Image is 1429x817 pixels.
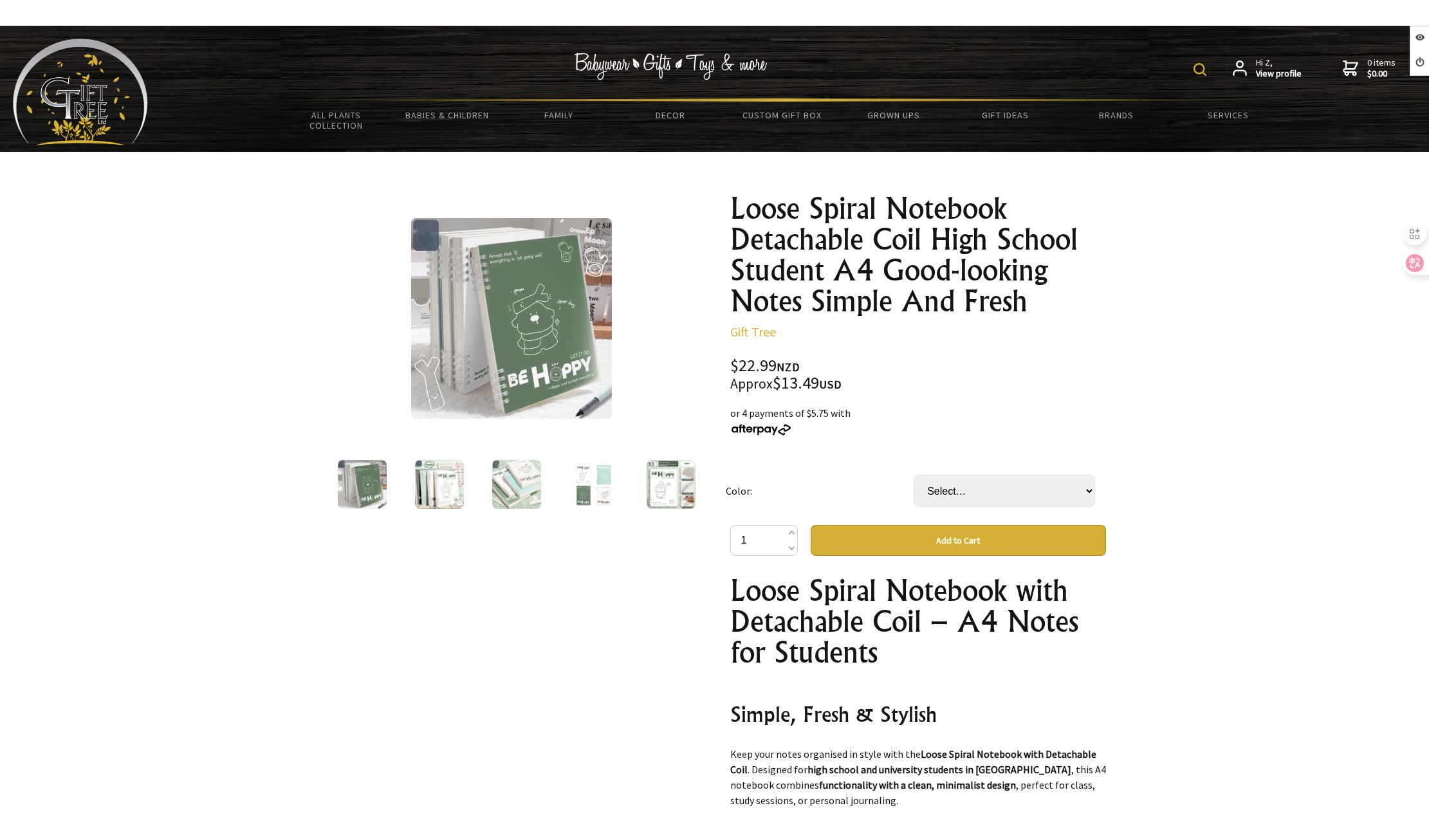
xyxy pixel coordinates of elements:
[614,102,726,129] a: Decor
[281,102,392,139] a: All Plants Collection
[1194,63,1206,76] img: product search
[949,102,1060,129] a: Gift Ideas
[647,460,696,509] img: Loose Spiral Notebook Detachable Coil High School Student A4 Good-looking Notes Simple And Fresh
[730,748,1096,776] strong: Loose Spiral Notebook with Detachable Coil
[726,102,838,129] a: Custom Gift Box
[819,377,842,392] span: USD
[575,53,768,80] img: Babywear - Gifts - Toys & more
[730,424,792,436] img: Afterpay
[1367,68,1396,80] strong: $0.00
[1172,102,1284,129] a: Services
[492,460,541,509] img: Loose Spiral Notebook Detachable Coil High School Student A4 Good-looking Notes Simple And Fresh
[777,360,800,374] span: NZD
[730,358,1106,392] div: $22.99 $13.49
[503,102,614,129] a: Family
[415,460,464,509] img: Loose Spiral Notebook Detachable Coil High School Student A4 Good-looking Notes Simple And Fresh
[730,375,773,392] small: Approx
[1061,102,1172,129] a: Brands
[730,699,1106,730] h2: Simple, Fresh & Stylish
[807,763,1071,776] strong: high school and university students in [GEOGRAPHIC_DATA]
[392,102,503,129] a: Babies & Children
[1343,57,1396,80] a: 0 items$0.00
[730,324,776,340] a: Gift Tree
[13,39,148,145] img: Babyware - Gifts - Toys and more...
[726,457,914,525] td: Color:
[1256,57,1302,80] span: Hi Z,
[338,460,387,509] img: Loose Spiral Notebook Detachable Coil High School Student A4 Good-looking Notes Simple And Fresh
[569,460,618,509] img: Loose Spiral Notebook Detachable Coil High School Student A4 Good-looking Notes Simple And Fresh
[730,405,1106,436] div: or 4 payments of $5.75 with
[1367,57,1396,80] span: 0 items
[730,575,1106,668] h1: Loose Spiral Notebook with Detachable Coil – A4 Notes for Students
[811,525,1106,556] button: Add to Cart
[1256,68,1302,80] strong: View profile
[730,193,1106,317] h1: Loose Spiral Notebook Detachable Coil High School Student A4 Good-looking Notes Simple And Fresh
[730,746,1106,808] p: Keep your notes organised in style with the . Designed for , this A4 notebook combines , perfect ...
[819,778,1016,791] strong: functionality with a clean, minimalist design
[1233,57,1302,80] a: Hi Z,View profile
[411,218,612,419] img: Loose Spiral Notebook Detachable Coil High School Student A4 Good-looking Notes Simple And Fresh
[838,102,949,129] a: Grown Ups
